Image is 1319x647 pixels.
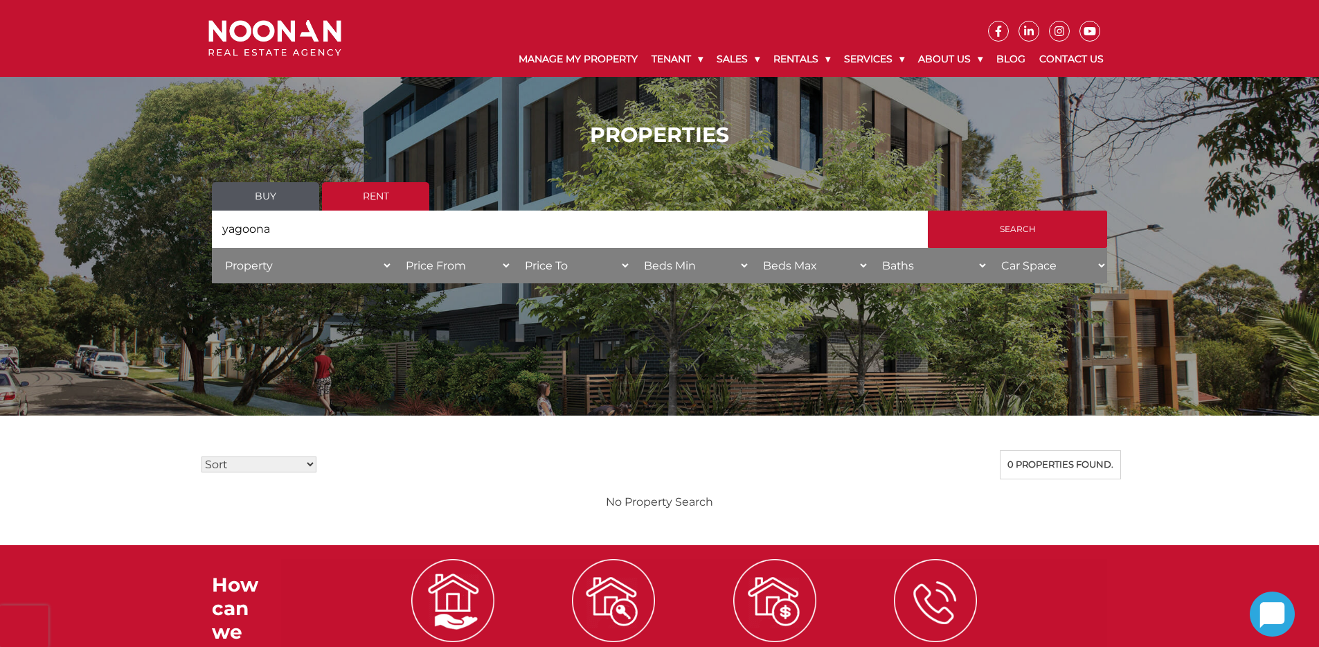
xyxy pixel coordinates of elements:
a: Rentals [766,42,837,77]
a: Contact Us [1032,42,1111,77]
a: Services [837,42,911,77]
img: ICONS [411,559,494,642]
a: Tenant [645,42,710,77]
input: Search [928,211,1107,248]
h1: PROPERTIES [212,123,1107,148]
img: ICONS [733,559,816,642]
a: Sales [710,42,766,77]
a: Manage My Property [512,42,645,77]
a: Blog [989,42,1032,77]
a: Rent [322,182,429,211]
input: Search by suburb, postcode or area [212,211,928,248]
div: 0 properties found. [1000,450,1121,479]
select: Sort Listings [201,457,316,472]
img: ICONS [894,559,977,642]
p: No Property Search [198,493,1121,511]
img: Noonan Real Estate Agency [208,20,341,57]
img: ICONS [572,559,655,642]
a: Buy [212,182,319,211]
a: About Us [911,42,989,77]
